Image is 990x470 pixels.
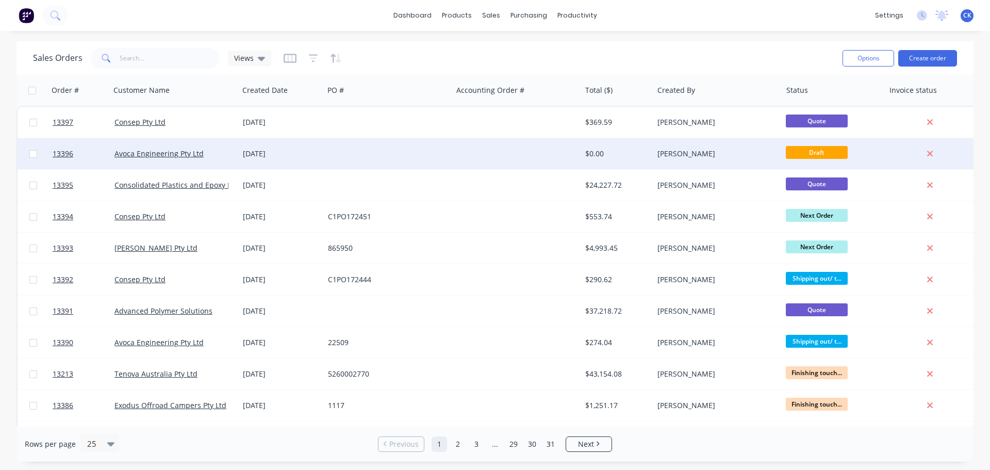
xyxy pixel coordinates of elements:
span: Shipping out/ t... [786,272,848,285]
a: 13213 [53,359,114,390]
span: Finishing touch... [786,366,848,379]
a: Previous page [378,439,424,449]
div: [DATE] [243,369,320,379]
div: [PERSON_NAME] [657,117,772,127]
div: $37,218.72 [585,306,646,316]
div: Status [786,85,808,95]
a: Page 31 [543,436,558,452]
div: $1,251.17 [585,400,646,411]
div: productivity [552,8,602,23]
span: Rows per page [25,439,76,449]
span: Next Order [786,209,848,222]
span: Next [578,439,594,449]
span: 13395 [53,180,73,190]
div: [DATE] [243,274,320,285]
div: [DATE] [243,149,320,159]
div: $43,154.08 [585,369,646,379]
span: 13396 [53,149,73,159]
a: Page 29 [506,436,521,452]
div: Accounting Order # [456,85,524,95]
a: 13390 [53,327,114,358]
div: C1PO172451 [328,212,442,222]
button: Options [843,50,894,67]
a: Page 3 [469,436,484,452]
a: Page 30 [524,436,540,452]
a: Next page [566,439,612,449]
div: [PERSON_NAME] [657,274,772,285]
button: Create order [898,50,957,67]
div: $553.74 [585,212,646,222]
span: 13393 [53,243,73,253]
a: 13397 [53,107,114,138]
span: 13394 [53,212,73,222]
div: sales [477,8,505,23]
div: purchasing [505,8,552,23]
div: products [437,8,477,23]
div: 1117 [328,400,442,411]
div: [DATE] [243,117,320,127]
input: Search... [120,48,220,69]
span: CK [963,11,971,20]
a: Consep Pty Ltd [114,212,166,221]
div: [PERSON_NAME] [657,369,772,379]
span: 13397 [53,117,73,127]
a: 13396 [53,138,114,169]
a: 13394 [53,201,114,232]
div: $4,993.45 [585,243,646,253]
div: [PERSON_NAME] [657,400,772,411]
div: Invoice status [889,85,937,95]
div: [DATE] [243,400,320,411]
a: dashboard [388,8,437,23]
div: [PERSON_NAME] [657,306,772,316]
a: 13392 [53,264,114,295]
a: 13391 [53,296,114,327]
span: Shipping out/ t... [786,335,848,348]
a: [PERSON_NAME] Pty Ltd [114,243,197,253]
div: $24,227.72 [585,180,646,190]
div: 5260002770 [328,369,442,379]
div: PO # [327,85,344,95]
h1: Sales Orders [33,53,82,63]
span: 13391 [53,306,73,316]
a: 13395 [53,170,114,201]
a: Avoca Engineering Pty Ltd [114,149,204,158]
span: Next Order [786,240,848,253]
img: Factory [19,8,34,23]
div: Customer Name [113,85,170,95]
span: Quote [786,303,848,316]
div: $274.04 [585,337,646,348]
div: [DATE] [243,337,320,348]
span: Draft [786,146,848,159]
div: $0.00 [585,149,646,159]
a: Advanced Polymer Solutions [114,306,212,316]
div: [DATE] [243,212,320,222]
ul: Pagination [374,436,616,452]
div: $369.59 [585,117,646,127]
a: Exodus Offroad Campers Pty Ltd [114,400,226,410]
span: 13390 [53,337,73,348]
span: 13392 [53,274,73,285]
div: [DATE] [243,243,320,253]
div: [PERSON_NAME] [657,212,772,222]
a: Consolidated Plastics and Epoxy Pty Ltd [114,180,251,190]
span: Finishing touch... [786,398,848,411]
div: [DATE] [243,306,320,316]
div: Created By [657,85,695,95]
div: Created Date [242,85,288,95]
a: Avoca Engineering Pty Ltd [114,337,204,347]
div: Order # [52,85,79,95]
a: 13386 [53,390,114,421]
div: 865950 [328,243,442,253]
a: Consep Pty Ltd [114,274,166,284]
span: 13213 [53,369,73,379]
span: 13386 [53,400,73,411]
span: Views [234,53,254,63]
div: $290.62 [585,274,646,285]
span: Quote [786,177,848,190]
div: [PERSON_NAME] [657,243,772,253]
div: [PERSON_NAME] [657,337,772,348]
div: [PERSON_NAME] [657,149,772,159]
div: Total ($) [585,85,613,95]
a: Jump forward [487,436,503,452]
div: settings [870,8,909,23]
